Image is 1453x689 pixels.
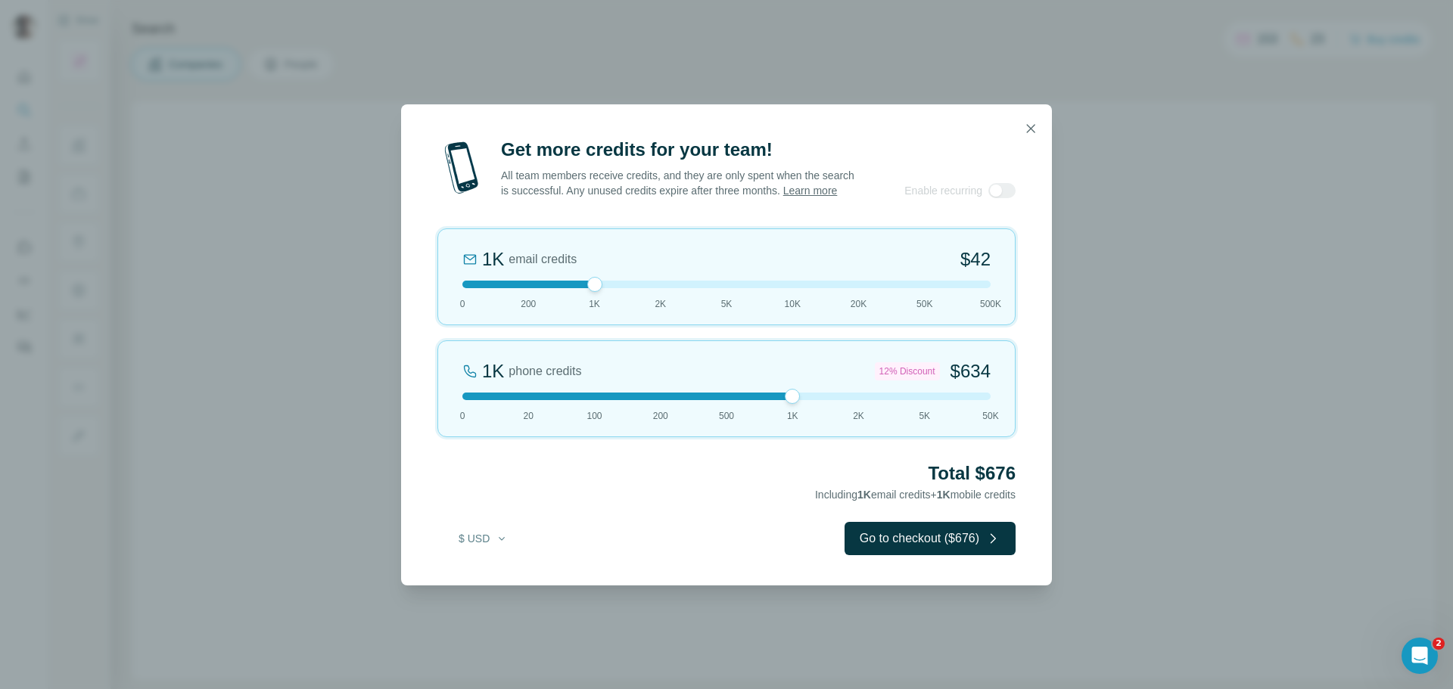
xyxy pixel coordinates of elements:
img: mobile-phone [437,138,486,198]
span: 1K [787,409,798,423]
span: 2K [853,409,864,423]
iframe: Intercom live chat [1402,638,1438,674]
span: 5K [721,297,733,311]
span: 50K [982,409,998,423]
span: 2 [1433,638,1445,650]
span: 50K [916,297,932,311]
span: 500K [980,297,1001,311]
span: Including email credits + mobile credits [815,489,1016,501]
span: 10K [785,297,801,311]
span: 1K [857,489,871,501]
span: 0 [460,297,465,311]
span: email credits [509,250,577,268]
span: 200 [521,297,536,311]
button: $ USD [448,525,518,552]
div: 1K [482,359,504,383]
span: 20K [851,297,867,311]
span: 5K [919,409,930,423]
span: 20 [524,409,534,423]
div: 1K [482,247,504,272]
a: Learn more [783,185,838,197]
span: phone credits [509,362,581,380]
span: 1K [589,297,600,311]
p: All team members receive credits, and they are only spent when the search is successful. Any unus... [501,168,856,198]
button: Go to checkout ($676) [845,522,1016,555]
span: 2K [655,297,666,311]
div: 12% Discount [875,362,940,380]
span: 100 [586,409,602,423]
span: 200 [653,409,668,423]
span: Enable recurring [904,183,982,198]
h2: Total $676 [437,461,1016,486]
span: 0 [460,409,465,423]
span: 500 [719,409,734,423]
span: 1K [937,489,951,501]
span: $634 [951,359,991,383]
span: $42 [960,247,991,272]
